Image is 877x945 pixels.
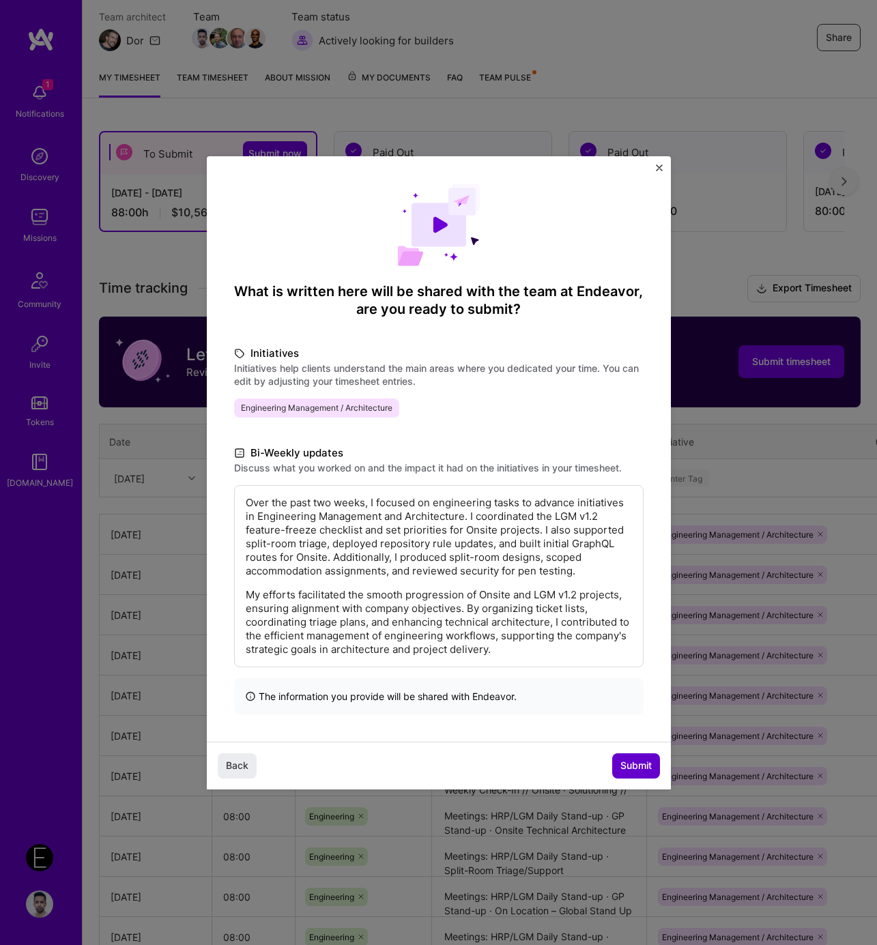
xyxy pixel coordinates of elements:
[234,445,245,461] i: icon DocumentBlack
[234,445,644,461] label: Bi-Weekly updates
[620,759,652,772] span: Submit
[226,759,248,772] span: Back
[234,345,644,362] label: Initiatives
[656,164,663,179] button: Close
[234,398,399,418] span: Engineering Management / Architecture
[234,282,644,318] h4: What is written here will be shared with the team at Endeavor , are you ready to submit?
[234,461,644,474] label: Discuss what you worked on and the impact it had on the initiatives in your timesheet.
[234,678,644,714] div: The information you provide will be shared with Endeavor .
[234,345,245,361] i: icon TagBlack
[245,689,256,703] i: icon InfoBlack
[234,362,644,388] label: Initiatives help clients understand the main areas where you dedicated your time. You can edit by...
[218,753,257,778] button: Back
[397,184,480,266] img: Demo day
[246,588,632,656] p: My efforts facilitated the smooth progression of Onsite and LGM v1.2 projects, ensuring alignment...
[612,753,660,778] button: Submit
[246,496,632,578] p: Over the past two weeks, I focused on engineering tasks to advance initiatives in Engineering Man...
